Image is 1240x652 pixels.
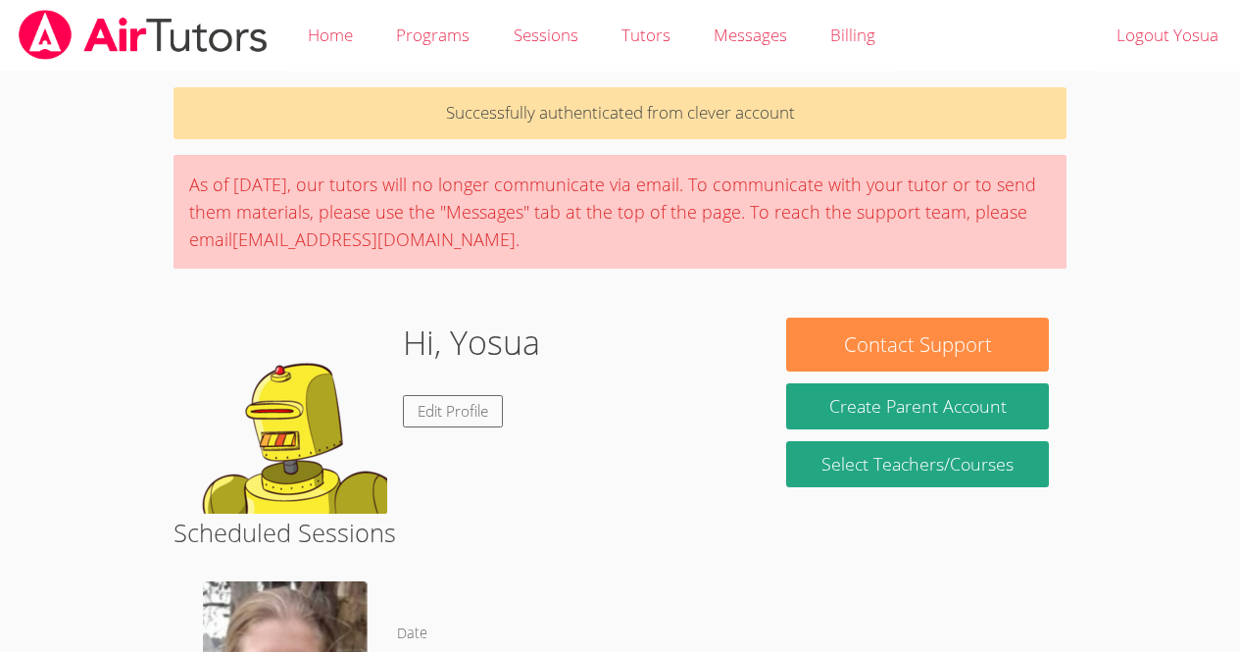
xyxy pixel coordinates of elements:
[786,318,1048,372] button: Contact Support
[786,441,1048,487] a: Select Teachers/Courses
[403,395,503,427] a: Edit Profile
[403,318,540,368] h1: Hi, Yosua
[714,24,787,46] span: Messages
[786,383,1048,429] button: Create Parent Account
[17,10,270,60] img: airtutors_banner-c4298cdbf04f3fff15de1276eac7730deb9818008684d7c2e4769d2f7ddbe033.png
[174,155,1066,269] div: As of [DATE], our tutors will no longer communicate via email. To communicate with your tutor or ...
[191,318,387,514] img: default.png
[397,622,427,646] dt: Date
[174,87,1066,139] p: Successfully authenticated from clever account
[174,514,1066,551] h2: Scheduled Sessions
